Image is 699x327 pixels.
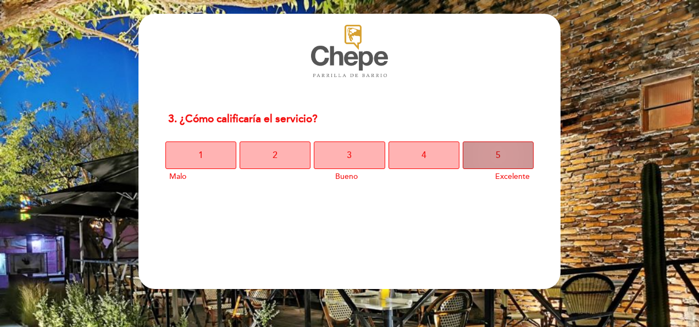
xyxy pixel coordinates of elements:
[347,140,352,171] span: 3
[495,172,530,181] span: Excelente
[165,141,236,169] button: 1
[335,172,358,181] span: Bueno
[198,140,203,171] span: 1
[389,141,459,169] button: 4
[159,106,539,133] div: 3. ¿Cómo calificaría el servicio?
[240,141,310,169] button: 2
[421,140,426,171] span: 4
[273,140,278,171] span: 2
[311,25,388,77] img: header_1600883943.png
[496,140,501,171] span: 5
[169,172,186,181] span: Malo
[314,141,385,169] button: 3
[463,141,534,169] button: 5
